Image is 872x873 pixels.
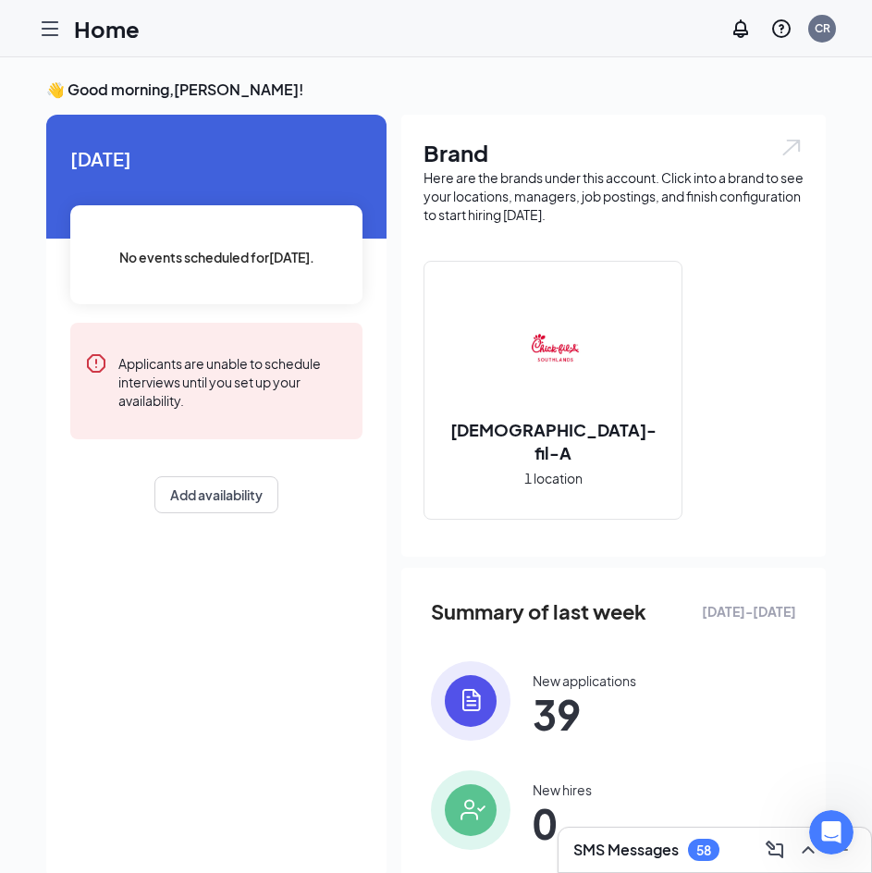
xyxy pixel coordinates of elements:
[533,697,636,731] span: 39
[809,810,854,855] iframe: Intercom live chat
[702,601,796,621] span: [DATE] - [DATE]
[524,468,583,488] span: 1 location
[730,18,752,40] svg: Notifications
[424,418,682,464] h2: [DEMOGRAPHIC_DATA]-fil-A
[39,18,61,40] svg: Hamburger
[770,18,792,40] svg: QuestionInfo
[696,842,711,858] div: 58
[424,168,804,224] div: Here are the brands under this account. Click into a brand to see your locations, managers, job p...
[780,137,804,158] img: open.6027fd2a22e1237b5b06.svg
[74,13,140,44] h1: Home
[70,144,362,173] span: [DATE]
[154,476,278,513] button: Add availability
[573,840,679,860] h3: SMS Messages
[764,839,786,861] svg: ComposeMessage
[118,352,348,410] div: Applicants are unable to schedule interviews until you set up your availability.
[85,352,107,375] svg: Error
[793,835,823,865] button: ChevronUp
[760,835,790,865] button: ComposeMessage
[494,292,612,411] img: Chick-fil-A
[431,661,510,741] img: icon
[424,137,804,168] h1: Brand
[533,671,636,690] div: New applications
[533,806,592,840] span: 0
[46,80,826,100] h3: 👋 Good morning, [PERSON_NAME] !
[431,596,646,628] span: Summary of last week
[533,781,592,799] div: New hires
[119,247,314,267] span: No events scheduled for [DATE] .
[797,839,819,861] svg: ChevronUp
[815,20,830,36] div: CR
[431,770,510,850] img: icon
